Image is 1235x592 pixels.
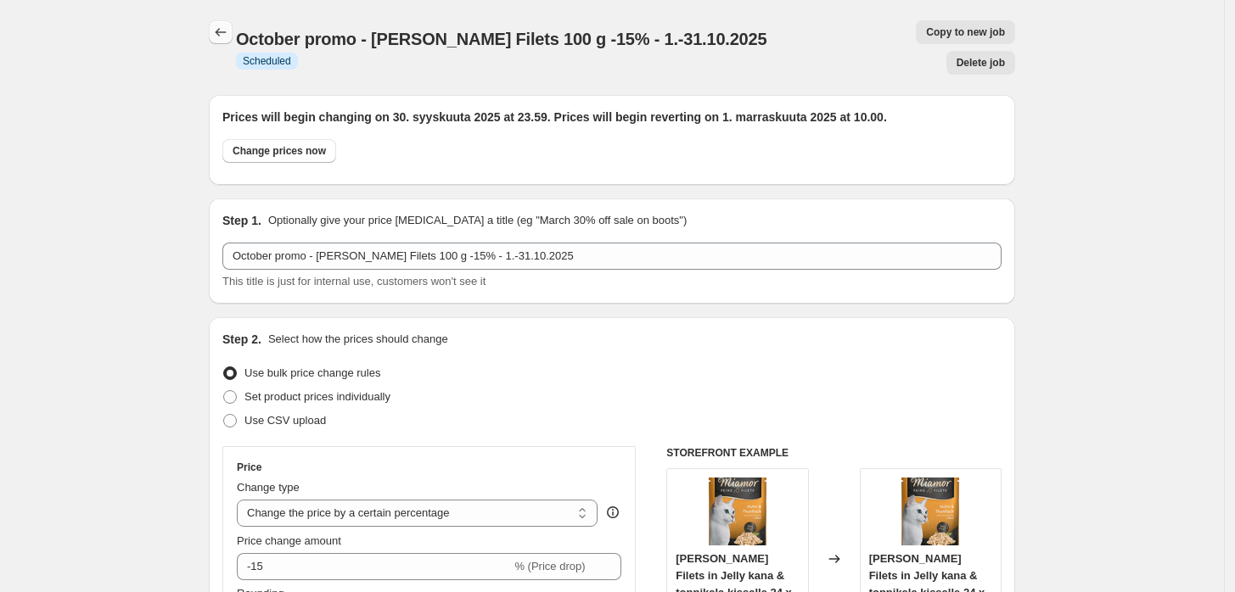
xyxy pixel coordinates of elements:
[268,212,687,229] p: Optionally give your price [MEDICAL_DATA] a title (eg "March 30% off sale on boots")
[957,56,1005,70] span: Delete job
[926,25,1005,39] span: Copy to new job
[514,560,585,572] span: % (Price drop)
[222,331,261,348] h2: Step 2.
[209,20,233,44] button: Price change jobs
[222,275,486,288] span: This title is just for internal use, customers won't see it
[268,331,448,348] p: Select how the prices should change
[222,212,261,229] h2: Step 1.
[946,51,1015,75] button: Delete job
[222,139,336,163] button: Change prices now
[244,366,380,379] span: Use bulk price change rules
[244,414,326,427] span: Use CSV upload
[222,243,1002,270] input: 30% off holiday sale
[237,553,511,580] input: -15
[704,478,772,545] img: FIN74074MiamorFineFiletskana_tonnikala100gJelly_1_07f9fd91-75cb-400f-a4f4-c87bf234734b_80x.png
[222,109,1002,126] h2: Prices will begin changing on 30. syyskuuta 2025 at 23.59. Prices will begin reverting on 1. marr...
[666,446,1002,460] h6: STOREFRONT EXAMPLE
[244,390,390,403] span: Set product prices individually
[896,478,964,545] img: FIN74074MiamorFineFiletskana_tonnikala100gJelly_1_07f9fd91-75cb-400f-a4f4-c87bf234734b_80x.png
[604,504,621,521] div: help
[233,144,326,158] span: Change prices now
[916,20,1015,44] button: Copy to new job
[237,461,261,474] h3: Price
[237,534,341,547] span: Price change amount
[237,481,300,494] span: Change type
[236,30,766,48] span: October promo - [PERSON_NAME] Filets 100 g -15% - 1.-31.10.2025
[243,54,291,68] span: Scheduled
